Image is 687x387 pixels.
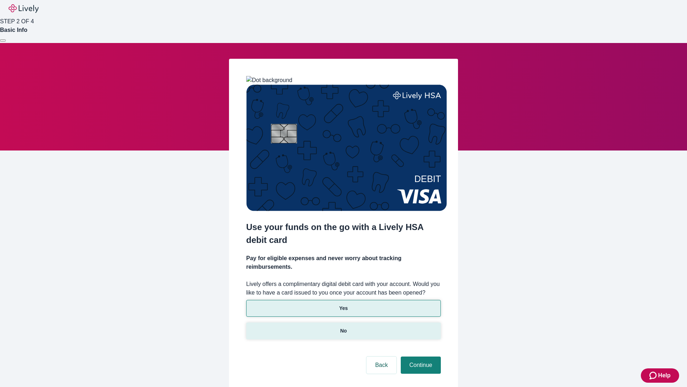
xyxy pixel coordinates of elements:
[9,4,39,13] img: Lively
[246,85,447,211] img: Debit card
[246,322,441,339] button: No
[366,357,396,374] button: Back
[246,280,441,297] label: Lively offers a complimentary digital debit card with your account. Would you like to have a card...
[401,357,441,374] button: Continue
[246,221,441,247] h2: Use your funds on the go with a Lively HSA debit card
[649,371,658,380] svg: Zendesk support icon
[641,368,679,383] button: Zendesk support iconHelp
[246,300,441,317] button: Yes
[246,76,292,85] img: Dot background
[340,327,347,335] p: No
[246,254,441,271] h4: Pay for eligible expenses and never worry about tracking reimbursements.
[339,305,348,312] p: Yes
[658,371,671,380] span: Help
